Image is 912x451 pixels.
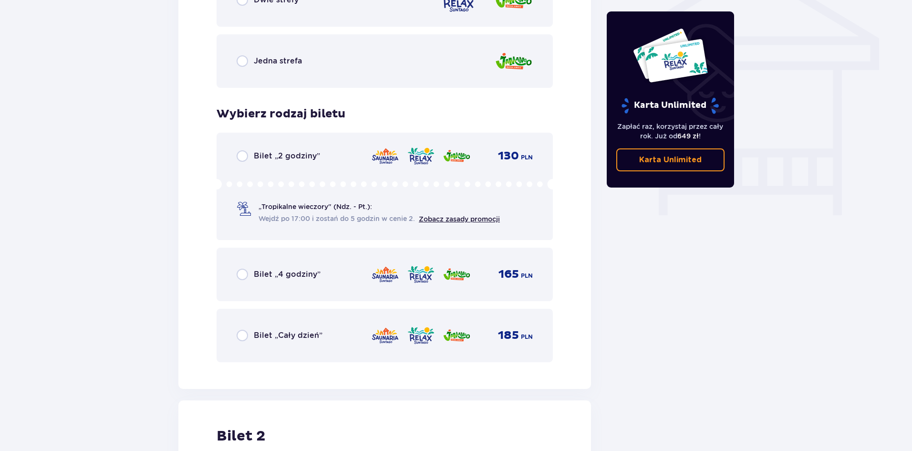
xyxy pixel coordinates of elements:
[639,155,702,165] p: Karta Unlimited
[498,267,519,282] span: 165
[371,264,399,284] img: Saunaria
[443,146,471,166] img: Jamango
[217,107,345,121] h3: Wybierz rodzaj biletu
[521,272,533,280] span: PLN
[498,328,519,343] span: 185
[254,269,321,280] span: Bilet „4 godziny”
[371,146,399,166] img: Saunaria
[521,153,533,162] span: PLN
[616,148,725,171] a: Karta Unlimited
[407,264,435,284] img: Relax
[407,146,435,166] img: Relax
[443,264,471,284] img: Jamango
[632,28,708,83] img: Dwie karty całoroczne do Suntago z napisem 'UNLIMITED RELAX', na białym tle z tropikalnymi liśćmi...
[419,215,500,223] a: Zobacz zasady promocji
[521,333,533,341] span: PLN
[259,202,372,211] span: „Tropikalne wieczory" (Ndz. - Pt.):
[495,48,533,75] img: Jamango
[443,325,471,346] img: Jamango
[677,132,699,140] span: 649 zł
[616,122,725,141] p: Zapłać raz, korzystaj przez cały rok. Już od !
[371,325,399,346] img: Saunaria
[621,97,720,114] p: Karta Unlimited
[217,427,265,445] h2: Bilet 2
[254,56,302,66] span: Jedna strefa
[498,149,519,163] span: 130
[254,151,320,161] span: Bilet „2 godziny”
[407,325,435,346] img: Relax
[254,330,322,341] span: Bilet „Cały dzień”
[259,214,415,223] span: Wejdź po 17:00 i zostań do 5 godzin w cenie 2.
